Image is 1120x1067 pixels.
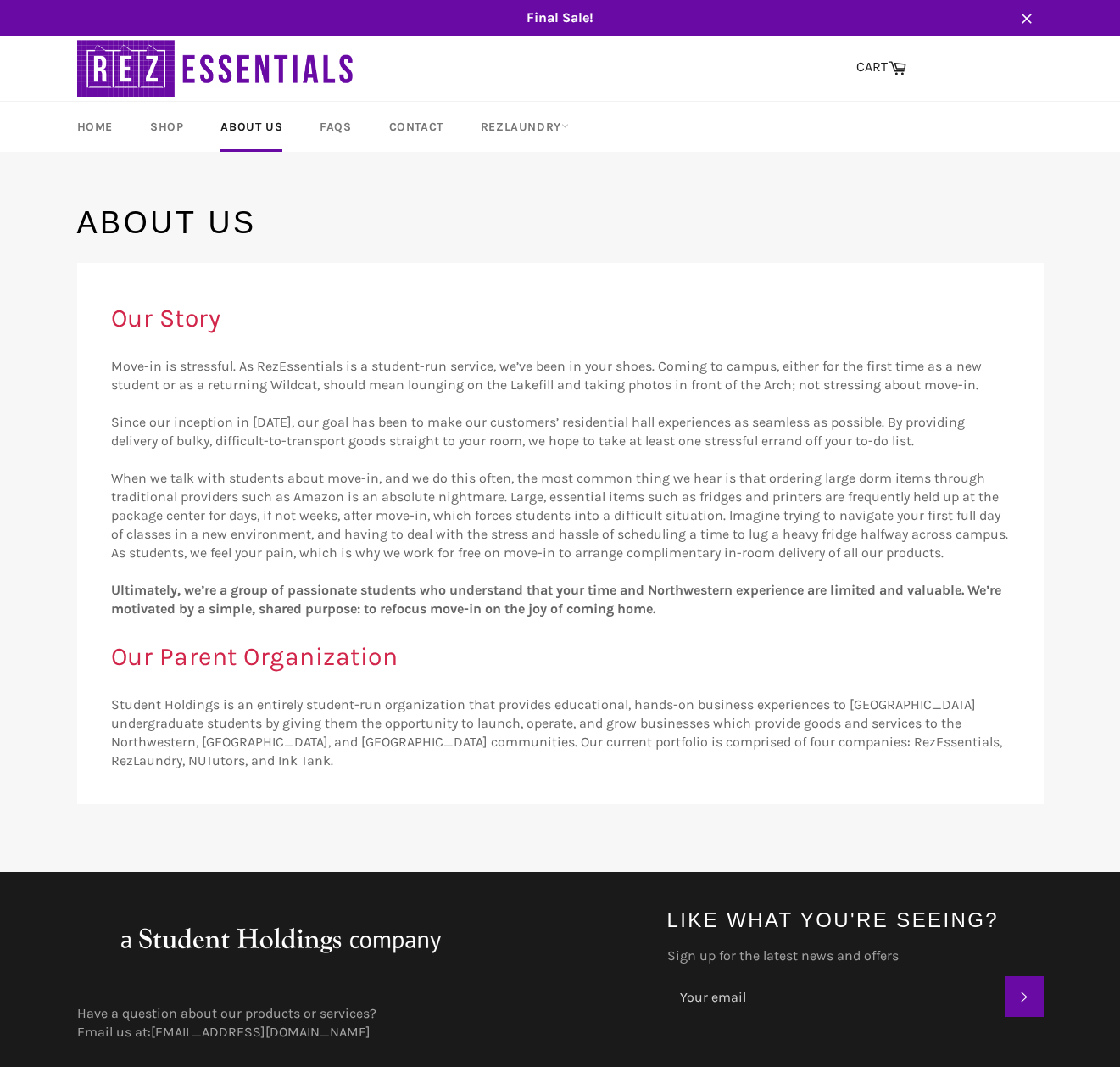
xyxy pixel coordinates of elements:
[203,102,299,152] a: About Us
[111,301,1010,336] h2: Our Story
[60,8,1061,27] span: Final Sale!
[77,906,484,974] img: aStudentHoldingsNFPcompany_large.png
[60,1004,650,1042] div: Have a question about our products or services? Email us at:
[667,906,1044,934] h4: Like what you're seeing?
[111,640,1010,674] h2: Our Parent Organization
[848,50,915,86] a: CART
[151,1024,371,1040] a: [EMAIL_ADDRESS][DOMAIN_NAME]
[77,202,1044,244] h1: About us
[133,102,200,152] a: Shop
[667,976,1005,1017] input: Your email
[464,102,586,152] a: RezLaundry
[77,36,357,101] img: RezEssentials
[111,582,1001,617] strong: Ultimately, we’re a group of passionate students who understand that your time and Northwestern e...
[303,102,368,152] a: FAQs
[372,102,460,152] a: Contact
[667,947,1044,965] label: Sign up for the latest news and offers
[60,102,130,152] a: Home
[111,357,1010,618] p: Move-in is stressful. As RezEssentials is a student-run service, we’ve been in your shoes. Coming...
[111,696,1010,770] p: Student Holdings is an entirely student-run organization that provides educational, hands-on busi...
